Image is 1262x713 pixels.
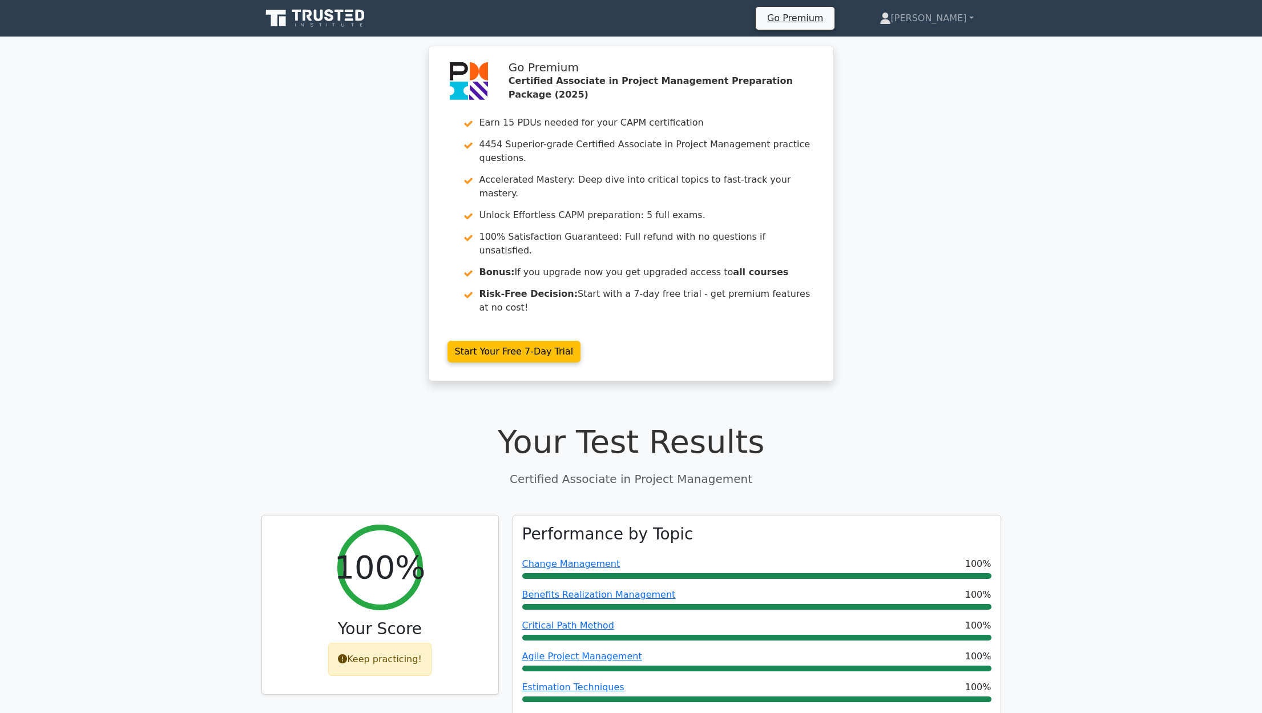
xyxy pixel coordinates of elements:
[328,643,432,676] div: Keep practicing!
[965,619,991,633] span: 100%
[522,651,642,662] a: Agile Project Management
[522,682,624,692] a: Estimation Techniques
[965,650,991,663] span: 100%
[965,557,991,571] span: 100%
[522,620,614,631] a: Critical Path Method
[522,589,676,600] a: Benefits Realization Management
[522,525,694,544] h3: Performance by Topic
[447,341,581,362] a: Start Your Free 7-Day Trial
[261,470,1001,488] p: Certified Associate in Project Management
[965,588,991,602] span: 100%
[760,10,830,26] a: Go Premium
[334,548,425,586] h2: 100%
[965,680,991,694] span: 100%
[852,7,1001,30] a: [PERSON_NAME]
[261,422,1001,461] h1: Your Test Results
[271,619,489,639] h3: Your Score
[522,558,620,569] a: Change Management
